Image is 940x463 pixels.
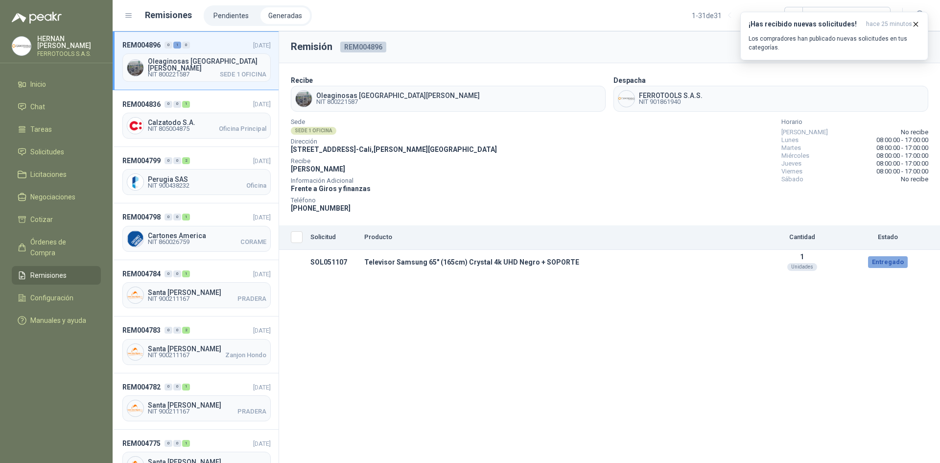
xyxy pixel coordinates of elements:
[145,8,192,22] h1: Remisiones
[291,159,497,164] span: Recibe
[360,225,753,250] th: Producto
[122,40,161,50] span: REM004896
[30,79,46,90] span: Inicio
[173,157,181,164] div: 0
[173,270,181,277] div: 0
[851,250,924,275] td: Entregado
[122,325,161,336] span: REM004783
[291,120,497,124] span: Sede
[781,168,802,175] span: Viernes
[781,128,828,136] span: [PERSON_NAME]
[876,168,928,175] span: 08:00:00 - 17:00:00
[12,266,101,285] a: Remisiones
[12,188,101,206] a: Negociaciones
[291,127,336,135] div: SEDE 1 OFICINA
[122,155,161,166] span: REM004799
[240,239,266,245] span: CORAME
[876,136,928,144] span: 08:00:00 - 17:00:00
[306,225,360,250] th: Solicitud
[253,42,271,49] span: [DATE]
[12,120,101,139] a: Tareas
[787,263,817,271] div: Unidades
[12,12,62,24] img: Logo peakr
[164,270,172,277] div: 0
[291,178,497,183] span: Información Adicional
[148,119,266,126] span: Calzatodo S.A.
[781,136,799,144] span: Lunes
[173,214,181,220] div: 0
[253,384,271,391] span: [DATE]
[148,126,189,132] span: NIT 805004875
[291,76,313,84] b: Recibe
[901,175,928,183] span: No recibe
[279,225,306,250] th: Seleccionar/deseleccionar
[757,253,847,261] p: 1
[148,232,266,239] span: Cartones America
[164,384,172,390] div: 0
[12,210,101,229] a: Cotizar
[306,250,360,275] td: SOL051107
[749,34,920,52] p: Los compradores han publicado nuevas solicitudes en tus categorías.
[164,101,172,108] div: 0
[12,143,101,161] a: Solicitudes
[127,400,143,416] img: Company Logo
[740,12,928,60] button: ¡Has recibido nuevas solicitudes!hace 25 minutos Los compradores han publicado nuevas solicitudes...
[206,7,257,24] li: Pendientes
[749,20,862,28] h3: ¡Has recibido nuevas solicitudes!
[164,42,172,49] div: 0
[253,100,271,108] span: [DATE]
[182,327,190,334] div: 2
[148,72,189,77] span: NIT 800221587
[173,384,181,390] div: 0
[148,409,189,414] span: NIT 900211167
[220,72,266,77] span: SEDE 1 OFICINA
[876,144,928,152] span: 08:00:00 - 17:00:00
[173,440,181,447] div: 0
[316,92,480,99] span: Oleaginosas [GEOGRAPHIC_DATA][PERSON_NAME]
[291,146,497,153] span: [STREET_ADDRESS] - Cali , [PERSON_NAME][GEOGRAPHIC_DATA]
[30,101,45,112] span: Chat
[781,152,809,160] span: Miércoles
[182,42,190,49] div: 0
[122,382,161,392] span: REM004782
[692,8,753,24] div: 1 - 31 de 31
[37,51,101,57] p: FERROTOOLS S.A.S.
[127,231,143,247] img: Company Logo
[148,296,189,302] span: NIT 900211167
[901,128,928,136] span: No recibe
[237,409,266,414] span: PRADERA
[30,237,92,258] span: Órdenes de Compra
[219,126,266,132] span: Oficina Principal
[876,160,928,168] span: 08:00:00 - 17:00:00
[291,185,371,193] span: Frente a Giros y finanzas
[12,233,101,262] a: Órdenes de Compra
[639,92,703,99] span: FERROTOOLS S.A.S.
[148,239,189,245] span: NIT 860026759
[253,440,271,447] span: [DATE]
[37,35,101,49] p: HERNAN [PERSON_NAME]
[291,139,497,144] span: Dirección
[12,289,101,307] a: Configuración
[164,327,172,334] div: 0
[148,345,266,352] span: Santa [PERSON_NAME]
[253,214,271,221] span: [DATE]
[246,183,266,189] span: Oficina
[148,58,266,72] span: Oleaginosas [GEOGRAPHIC_DATA][PERSON_NAME]
[30,192,75,202] span: Negociaciones
[113,147,279,203] a: REM004799002[DATE] Company LogoPerugia SASNIT 900438232Oficina
[253,270,271,278] span: [DATE]
[148,402,266,409] span: Santa [PERSON_NAME]
[148,352,189,358] span: NIT 900211167
[12,75,101,94] a: Inicio
[127,174,143,190] img: Company Logo
[182,157,190,164] div: 2
[237,296,266,302] span: PRADERA
[122,268,161,279] span: REM004784
[113,373,279,430] a: REM004782001[DATE] Company LogoSanta [PERSON_NAME]NIT 900211167PRADERA
[182,270,190,277] div: 1
[753,225,851,250] th: Cantidad
[127,344,143,360] img: Company Logo
[30,146,64,157] span: Solicitudes
[253,327,271,334] span: [DATE]
[30,124,52,135] span: Tareas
